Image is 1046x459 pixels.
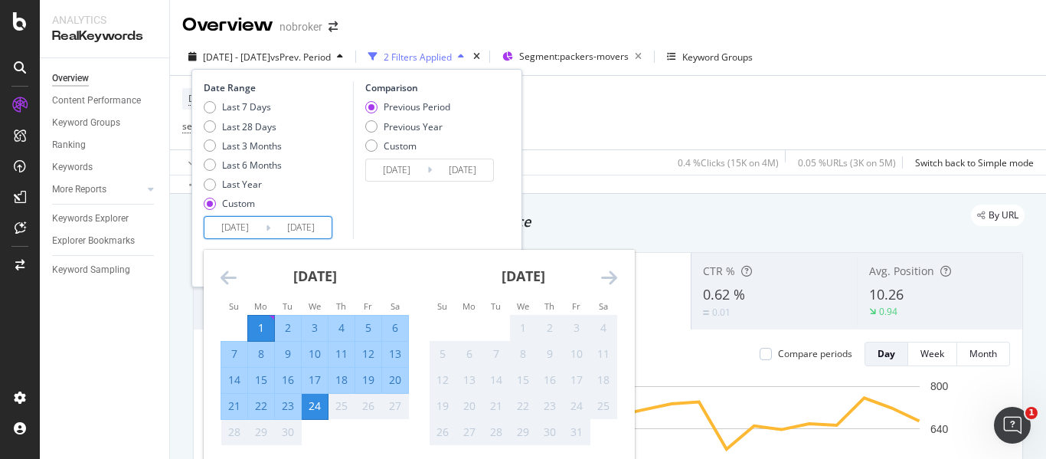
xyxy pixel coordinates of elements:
[355,320,381,336] div: 5
[483,419,510,445] td: Not available. Tuesday, October 28, 2025
[599,300,608,312] small: Sa
[483,425,509,440] div: 28
[221,341,248,367] td: Selected. Sunday, September 7, 2025
[52,93,159,109] a: Content Performance
[248,372,274,388] div: 15
[275,419,302,445] td: Not available. Tuesday, September 30, 2025
[879,305,897,318] div: 0.94
[590,393,617,419] td: Not available. Saturday, October 25, 2025
[1025,407,1038,419] span: 1
[366,159,427,181] input: Start Date
[248,398,274,414] div: 22
[572,300,580,312] small: Fr
[362,44,470,69] button: 2 Filters Applied
[510,341,537,367] td: Not available. Wednesday, October 8, 2025
[778,347,852,360] div: Compare periods
[355,393,382,419] td: Not available. Friday, September 26, 2025
[601,268,617,287] div: Move forward to switch to the next month.
[878,347,895,360] div: Day
[909,150,1034,175] button: Switch back to Simple mode
[355,315,382,341] td: Selected. Friday, September 5, 2025
[221,346,247,362] div: 7
[564,346,590,362] div: 10
[920,347,944,360] div: Week
[329,320,355,336] div: 4
[204,139,282,152] div: Last 3 Months
[221,372,247,388] div: 14
[496,44,648,69] button: Segment:packers-movers
[391,300,400,312] small: Sa
[382,315,409,341] td: Selected. Saturday, September 6, 2025
[564,393,590,419] td: Not available. Friday, October 24, 2025
[222,159,282,172] div: Last 6 Months
[989,211,1018,220] span: By URL
[384,100,450,113] div: Previous Period
[491,300,501,312] small: Tu
[682,51,753,64] div: Keyword Groups
[384,51,452,64] div: 2 Filters Applied
[969,347,997,360] div: Month
[430,372,456,388] div: 12
[798,156,896,169] div: 0.05 % URLs ( 3K on 5M )
[430,393,456,419] td: Not available. Sunday, October 19, 2025
[270,217,332,238] input: End Date
[329,346,355,362] div: 11
[365,120,450,133] div: Previous Year
[364,300,372,312] small: Fr
[590,341,617,367] td: Not available. Saturday, October 11, 2025
[564,419,590,445] td: Not available. Friday, October 31, 2025
[537,341,564,367] td: Not available. Thursday, October 9, 2025
[537,425,563,440] div: 30
[994,407,1031,444] iframe: Intercom live chat
[590,315,617,341] td: Not available. Saturday, October 4, 2025
[52,115,120,131] div: Keyword Groups
[302,367,329,393] td: Selected. Wednesday, September 17, 2025
[470,49,483,64] div: times
[430,398,456,414] div: 19
[703,310,709,315] img: Equal
[329,315,355,341] td: Selected. Thursday, September 4, 2025
[382,393,409,419] td: Not available. Saturday, September 27, 2025
[336,300,346,312] small: Th
[222,178,262,191] div: Last Year
[182,12,273,38] div: Overview
[537,315,564,341] td: Not available. Thursday, October 2, 2025
[456,393,483,419] td: Not available. Monday, October 20, 2025
[293,267,337,285] strong: [DATE]
[971,205,1025,226] div: legacy label
[510,367,537,393] td: Not available. Wednesday, October 15, 2025
[302,398,328,414] div: 24
[302,315,329,341] td: Selected. Wednesday, September 3, 2025
[221,425,247,440] div: 28
[248,320,274,336] div: 1
[204,197,282,210] div: Custom
[502,267,545,285] strong: [DATE]
[590,372,616,388] div: 18
[456,367,483,393] td: Not available. Monday, October 13, 2025
[510,315,537,341] td: Not available. Wednesday, October 1, 2025
[329,372,355,388] div: 18
[52,28,157,45] div: RealKeywords
[712,306,731,319] div: 0.01
[52,159,93,175] div: Keywords
[456,372,482,388] div: 13
[703,285,745,303] span: 0.62 %
[537,393,564,419] td: Not available. Thursday, October 23, 2025
[869,264,934,278] span: Avg. Position
[544,300,554,312] small: Th
[204,178,282,191] div: Last Year
[355,398,381,414] div: 26
[510,419,537,445] td: Not available. Wednesday, October 29, 2025
[430,419,456,445] td: Not available. Sunday, October 26, 2025
[52,159,159,175] a: Keywords
[221,398,247,414] div: 21
[661,44,759,69] button: Keyword Groups
[365,100,450,113] div: Previous Period
[221,393,248,419] td: Selected. Sunday, September 21, 2025
[52,137,159,153] a: Ranking
[510,372,536,388] div: 15
[222,197,255,210] div: Custom
[279,19,322,34] div: nobroker
[382,367,409,393] td: Selected. Saturday, September 20, 2025
[204,217,266,238] input: Start Date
